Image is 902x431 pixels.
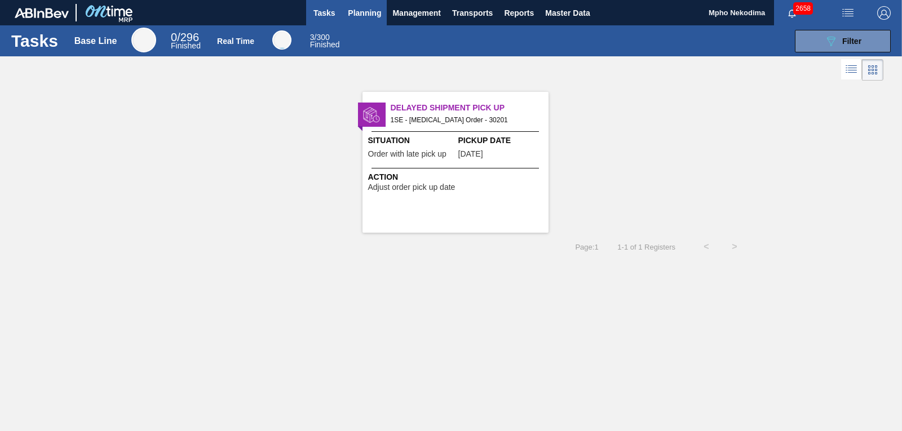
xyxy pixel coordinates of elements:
span: Action [368,171,546,183]
span: 08/03/2025 [458,150,483,158]
span: Pickup Date [458,135,546,146]
span: Delayed Shipment Pick Up [391,102,549,114]
div: Base Line [74,36,117,46]
span: 1SE - Lactic Acid Order - 30201 [391,114,540,126]
button: Notifications [774,5,810,21]
span: 2658 [793,2,813,15]
div: List Vision [841,59,862,81]
div: Base Line [131,28,156,52]
span: Finished [171,41,201,50]
span: 3 [310,33,315,42]
span: Situation [368,135,456,146]
span: Finished [310,40,340,49]
span: Management [392,6,441,20]
div: Real Time [272,30,291,50]
span: 1 - 1 of 1 Registers [616,243,675,251]
span: Filter [842,37,861,46]
span: 0 [171,31,177,43]
span: Tasks [312,6,337,20]
span: Order with late pick up [368,150,446,158]
span: Adjust order pick up date [368,183,456,192]
div: Base Line [171,33,201,50]
button: > [720,233,749,261]
button: Filter [795,30,891,52]
h1: Tasks [11,34,58,47]
span: Planning [348,6,381,20]
div: Real Time [217,37,254,46]
div: Real Time [310,34,340,48]
span: / 296 [171,31,199,43]
div: Card Vision [862,59,883,81]
span: / 300 [310,33,330,42]
span: Master Data [545,6,590,20]
img: status [363,106,380,123]
span: Transports [452,6,493,20]
img: TNhmsLtSVTkK8tSr43FrP2fwEKptu5GPRR3wAAAABJRU5ErkJggg== [15,8,69,18]
img: Logout [877,6,891,20]
span: Reports [504,6,534,20]
span: Page : 1 [575,243,598,251]
button: < [692,233,720,261]
img: userActions [841,6,855,20]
